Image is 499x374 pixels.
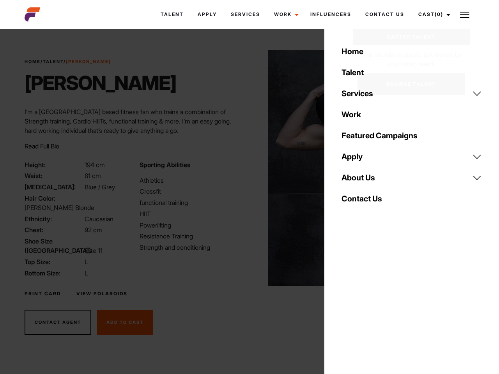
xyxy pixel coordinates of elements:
[337,188,487,209] a: Contact Us
[25,257,83,266] span: Top Size:
[353,45,470,69] p: Your shortlist is empty, get started by shortlisting talent.
[25,107,245,135] p: I’m a [GEOGRAPHIC_DATA] based fitness fan who trains a combination of Strength training, Cardio H...
[140,243,245,252] li: Strength and conditioning
[85,226,102,234] span: 92 cm
[43,59,64,64] a: Talent
[435,11,443,17] span: (0)
[337,62,487,83] a: Talent
[353,29,470,45] a: Casted Talent
[140,187,245,196] li: Crossfit
[25,194,83,203] span: Hair Color:
[357,73,465,95] a: Browse Talent
[411,4,455,25] a: Cast(0)
[25,59,41,64] a: Home
[25,225,83,235] span: Chest:
[25,7,40,22] img: cropped-aefm-brand-fav-22-square.png
[140,176,245,185] li: Athletics
[337,125,487,146] a: Featured Campaigns
[140,221,245,230] li: Powerlifting
[25,268,83,278] span: Bottom Size:
[337,167,487,188] a: About Us
[76,290,127,297] a: View Polaroids
[191,4,224,25] a: Apply
[25,182,83,192] span: [MEDICAL_DATA]:
[106,319,143,325] span: Add To Cast
[25,141,59,151] button: Read Full Bio
[97,310,153,335] button: Add To Cast
[25,204,94,212] span: [PERSON_NAME] Blonde
[85,161,105,169] span: 194 cm
[85,172,101,180] span: 81 cm
[25,236,83,255] span: Shoe Size ([GEOGRAPHIC_DATA]):
[25,160,83,169] span: Height:
[140,231,245,241] li: Resistance Training
[25,214,83,224] span: Ethnicity:
[25,310,91,335] button: Contact Agent
[85,258,88,266] span: L
[85,215,113,223] span: Caucasian
[25,142,59,150] span: Read Full Bio
[303,4,358,25] a: Influencers
[337,104,487,125] a: Work
[267,4,303,25] a: Work
[140,161,190,169] strong: Sporting Abilities
[224,4,267,25] a: Services
[25,58,111,65] span: / /
[85,247,103,254] span: Size 11
[337,41,487,62] a: Home
[25,171,83,180] span: Waist:
[66,59,111,64] strong: [PERSON_NAME]
[460,10,469,19] img: Burger icon
[358,4,411,25] a: Contact Us
[154,4,191,25] a: Talent
[85,183,115,191] span: Blue / Grey
[25,290,61,297] a: Print Card
[337,83,487,104] a: Services
[25,71,176,95] h1: [PERSON_NAME]
[140,209,245,219] li: HIIT
[337,146,487,167] a: Apply
[85,269,88,277] span: L
[140,198,245,207] li: functional training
